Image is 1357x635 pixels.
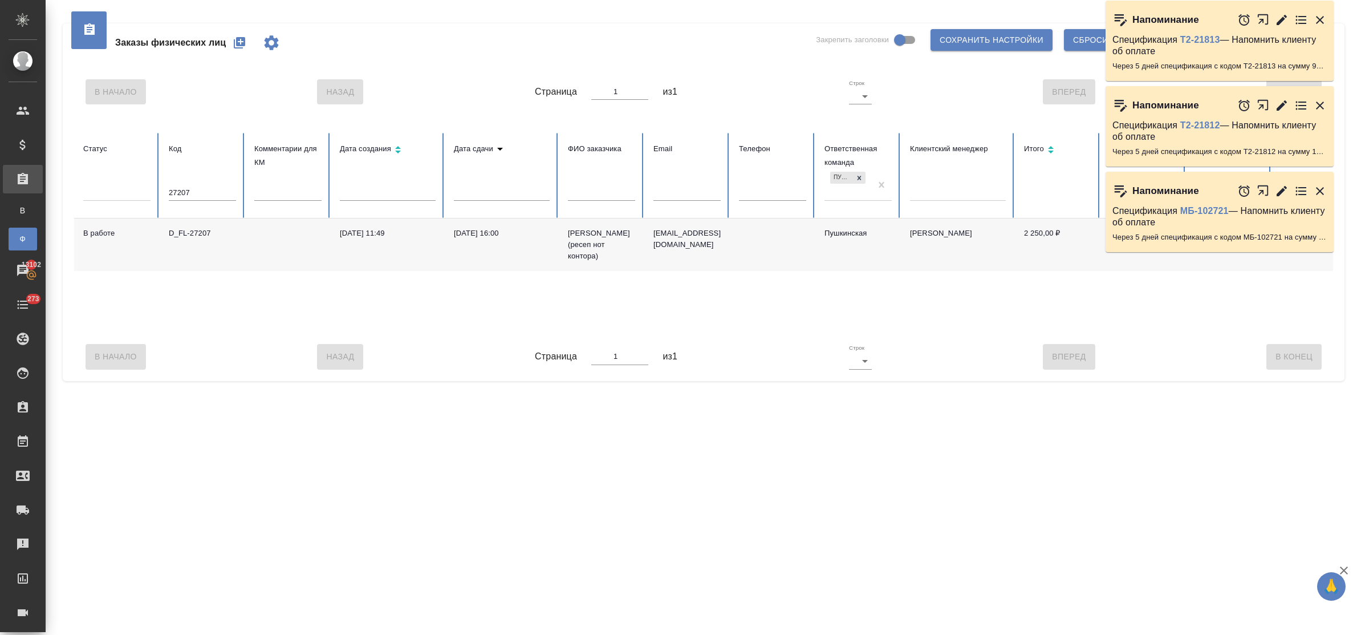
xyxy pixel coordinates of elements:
button: Закрыть [1313,99,1327,112]
p: Через 5 дней спецификация с кодом МБ-102721 на сумму 2880 RUB будет просрочена [1112,232,1327,243]
span: Заказы физических лиц [115,36,226,50]
div: Сортировка [1024,142,1091,159]
button: Редактировать [1275,13,1289,27]
button: Перейти в todo [1294,99,1308,112]
div: Ответственная команда [824,142,892,169]
button: Отложить [1237,99,1251,112]
button: Перейти в todo [1294,13,1308,27]
div: D_FL-27207 [169,228,236,239]
button: Открыть в новой вкладке [1257,179,1270,203]
div: Комментарии для КМ [254,142,322,169]
span: Сбросить все настройки [1073,33,1192,47]
span: Сохранить настройки [940,33,1043,47]
label: Строк [849,80,864,86]
button: Перейти в todo [1294,184,1308,198]
td: [PERSON_NAME] [901,219,1015,271]
p: Спецификация — Напомнить клиенту об оплате [1112,34,1327,57]
p: Напоминание [1132,100,1199,111]
button: Создать [226,29,253,56]
div: Статус [83,142,151,156]
button: Закрыть [1313,184,1327,198]
a: Ф [9,228,37,250]
span: 13102 [15,259,48,270]
a: 273 [3,290,43,319]
span: 273 [21,293,46,305]
p: [EMAIL_ADDRESS][DOMAIN_NAME] [653,228,721,250]
td: 2 250,00 ₽ [1015,219,1100,271]
a: В [9,199,37,222]
p: Через 5 дней спецификация с кодом Т2-21813 на сумму 9096 RUB будет просрочена [1112,60,1327,72]
p: Через 5 дней спецификация с кодом Т2-21812 на сумму 1728 RUB будет просрочена [1112,146,1327,157]
button: Открыть в новой вкладке [1257,7,1270,32]
button: Отложить [1237,13,1251,27]
button: Открыть в новой вкладке [1257,93,1270,118]
span: Страница [535,85,577,99]
div: В работе [83,228,151,239]
div: [PERSON_NAME] (ресеп нот контора) [568,228,635,262]
label: Строк [849,345,864,351]
a: Т2-21813 [1180,35,1220,45]
a: 13102 [3,256,43,285]
p: Спецификация — Напомнить клиенту об оплате [1112,205,1327,228]
td: 0,00 ₽ [1100,219,1186,271]
div: [DATE] 11:49 [340,228,436,239]
button: 🙏 [1317,572,1346,601]
div: ФИО заказчика [568,142,635,156]
p: Спецификация — Напомнить клиенту об оплате [1112,120,1327,143]
button: Отложить [1237,184,1251,198]
div: Телефон [739,142,806,156]
a: Т2-21812 [1180,120,1220,130]
span: Страница [535,350,577,363]
div: Клиентский менеджер [910,142,1006,156]
a: МБ-102721 [1180,206,1229,216]
p: Напоминание [1132,185,1199,197]
p: Напоминание [1132,14,1199,26]
button: Сбросить все настройки [1064,29,1201,51]
div: Email [653,142,721,156]
span: из 1 [663,85,677,99]
span: В [14,205,31,216]
span: Закрепить заголовки [816,34,889,46]
span: 🙏 [1322,575,1341,598]
button: Редактировать [1275,184,1289,198]
div: [DATE] 16:00 [454,228,550,239]
button: Сохранить настройки [931,29,1053,51]
div: Пушкинская [824,228,892,239]
span: Ф [14,233,31,245]
div: Код [169,142,236,156]
button: Редактировать [1275,99,1289,112]
span: из 1 [663,350,677,363]
div: Сортировка [454,142,550,156]
button: Закрыть [1313,13,1327,27]
div: Сортировка [340,142,436,159]
div: Пушкинская [830,172,853,184]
